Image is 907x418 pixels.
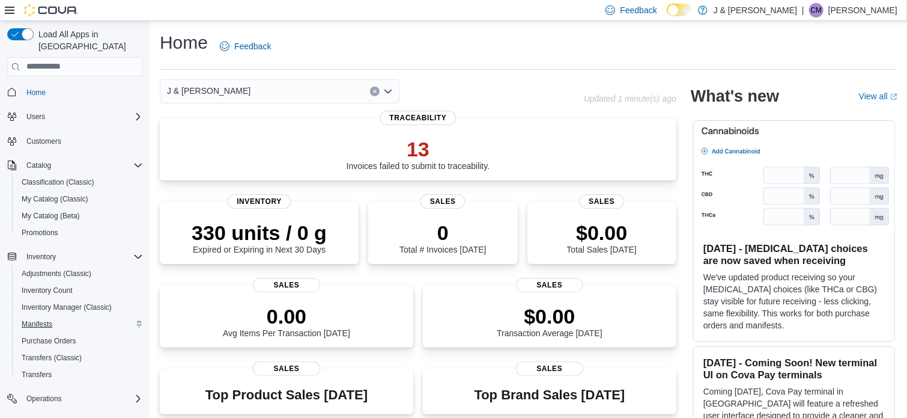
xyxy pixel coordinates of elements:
[26,394,62,404] span: Operations
[691,87,779,106] h2: What's new
[420,194,466,209] span: Sales
[22,250,61,264] button: Inventory
[22,85,50,100] a: Home
[22,392,67,406] button: Operations
[497,304,602,328] p: $0.00
[475,388,625,402] h3: Top Brand Sales [DATE]
[17,317,57,331] a: Manifests
[17,367,143,382] span: Transfers
[223,304,350,338] div: Avg Items Per Transaction [DATE]
[714,3,797,17] p: J & [PERSON_NAME]
[497,304,602,338] div: Transaction Average [DATE]
[22,194,88,204] span: My Catalog (Classic)
[12,224,148,241] button: Promotions
[2,248,148,265] button: Inventory
[17,334,81,348] a: Purchase Orders
[26,112,45,121] span: Users
[22,109,50,124] button: Users
[22,303,112,312] span: Inventory Manager (Classic)
[227,194,291,209] span: Inventory
[17,192,143,206] span: My Catalog (Classic)
[667,4,692,16] input: Dark Mode
[34,28,143,52] span: Load All Apps in [GEOGRAPHIC_DATA]
[703,357,885,381] h3: [DATE] - Coming Soon! New terminal UI on Cova Pay terminals
[22,177,94,187] span: Classification (Classic)
[17,351,143,365] span: Transfers (Classic)
[17,175,99,189] a: Classification (Classic)
[22,134,143,149] span: Customers
[192,221,327,245] p: 330 units / 0 g
[17,300,143,315] span: Inventory Manager (Classic)
[22,85,143,100] span: Home
[17,367,56,382] a: Transfers
[516,361,583,376] span: Sales
[347,137,490,161] p: 13
[12,265,148,282] button: Adjustments (Classic)
[12,349,148,366] button: Transfers (Classic)
[253,278,320,292] span: Sales
[516,278,583,292] span: Sales
[567,221,637,254] div: Total Sales [DATE]
[22,250,143,264] span: Inventory
[22,392,143,406] span: Operations
[22,353,82,363] span: Transfers (Classic)
[167,84,250,98] span: J & [PERSON_NAME]
[22,109,143,124] span: Users
[26,252,56,262] span: Inventory
[22,286,73,295] span: Inventory Count
[234,40,271,52] span: Feedback
[215,34,276,58] a: Feedback
[828,3,897,17] p: [PERSON_NAME]
[347,137,490,171] div: Invoices failed to submit to traceability.
[620,4,657,16] span: Feedback
[12,207,148,224] button: My Catalog (Beta)
[17,351,86,365] a: Transfers (Classic)
[22,228,58,238] span: Promotions
[2,157,148,174] button: Catalog
[17,283,77,298] a: Inventory Count
[802,3,804,17] p: |
[17,283,143,298] span: Inventory Count
[26,88,46,97] span: Home
[12,316,148,333] button: Manifests
[12,282,148,299] button: Inventory Count
[12,299,148,316] button: Inventory Manager (Classic)
[12,174,148,191] button: Classification (Classic)
[567,221,637,245] p: $0.00
[253,361,320,376] span: Sales
[26,161,51,170] span: Catalog
[2,108,148,125] button: Users
[12,366,148,383] button: Transfers
[22,336,76,346] span: Purchase Orders
[17,226,63,240] a: Promotions
[22,158,143,173] span: Catalog
[22,134,66,149] a: Customers
[383,87,393,96] button: Open list of options
[399,221,486,254] div: Total # Invoices [DATE]
[399,221,486,245] p: 0
[223,304,350,328] p: 0.00
[26,137,61,146] span: Customers
[859,91,897,101] a: View allExternal link
[890,93,897,100] svg: External link
[12,333,148,349] button: Purchase Orders
[17,209,143,223] span: My Catalog (Beta)
[703,271,885,331] p: We've updated product receiving so your [MEDICAL_DATA] choices (like THCa or CBG) stay visible fo...
[17,175,143,189] span: Classification (Classic)
[22,211,80,221] span: My Catalog (Beta)
[370,87,380,96] button: Clear input
[809,3,824,17] div: Cheyenne Mann
[17,317,143,331] span: Manifests
[17,266,143,281] span: Adjustments (Classic)
[17,334,143,348] span: Purchase Orders
[17,192,93,206] a: My Catalog (Classic)
[205,388,368,402] h3: Top Product Sales [DATE]
[2,390,148,407] button: Operations
[12,191,148,207] button: My Catalog (Classic)
[17,209,85,223] a: My Catalog (Beta)
[17,300,117,315] a: Inventory Manager (Classic)
[192,221,327,254] div: Expired or Expiring in Next 30 Days
[579,194,624,209] span: Sales
[22,269,91,278] span: Adjustments (Classic)
[22,319,52,329] span: Manifests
